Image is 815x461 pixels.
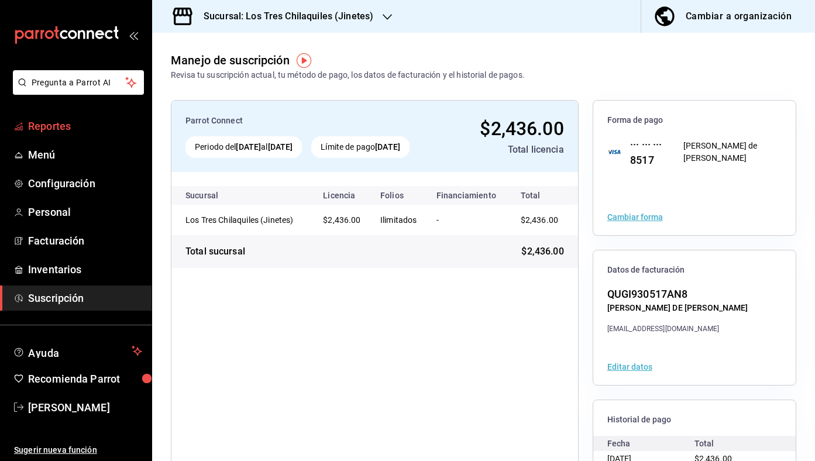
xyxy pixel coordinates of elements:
[607,264,782,276] span: Datos de facturación
[268,142,293,152] strong: [DATE]
[14,444,142,456] span: Sugerir nueva función
[185,214,302,226] div: Los Tres Chilaquiles (Jinetes)
[28,204,142,220] span: Personal
[521,245,563,259] span: $2,436.00
[236,142,261,152] strong: [DATE]
[311,136,410,158] div: Límite de pago
[171,51,290,69] div: Manejo de suscripción
[28,400,142,415] span: [PERSON_NAME]
[28,344,127,358] span: Ayuda
[314,186,371,205] th: Licencia
[32,77,126,89] span: Pregunta a Parrot AI
[129,30,138,40] button: open_drawer_menu
[8,85,144,97] a: Pregunta a Parrot AI
[297,53,311,68] img: Tooltip marker
[607,302,748,314] div: [PERSON_NAME] DE [PERSON_NAME]
[28,233,142,249] span: Facturación
[28,176,142,191] span: Configuración
[375,142,400,152] strong: [DATE]
[480,118,563,140] span: $2,436.00
[686,8,792,25] div: Cambiar a organización
[607,324,748,334] div: [EMAIL_ADDRESS][DOMAIN_NAME]
[185,245,245,259] div: Total sucursal
[28,262,142,277] span: Inventarios
[607,286,748,302] div: QUGI930517AN8
[28,290,142,306] span: Suscripción
[185,191,250,200] div: Sucursal
[427,186,507,205] th: Financiamiento
[371,205,427,235] td: Ilimitados
[194,9,373,23] h3: Sucursal: Los Tres Chilaquiles (Jinetes)
[427,205,507,235] td: -
[683,140,782,164] div: [PERSON_NAME] de [PERSON_NAME]
[185,115,440,127] div: Parrot Connect
[621,136,669,168] div: ··· ··· ··· 8517
[323,215,360,225] span: $2,436.00
[449,143,563,157] div: Total licencia
[171,69,525,81] div: Revisa tu suscripción actual, tu método de pago, los datos de facturación y el historial de pagos.
[607,363,652,371] button: Editar datos
[507,186,578,205] th: Total
[185,136,302,158] div: Periodo del al
[371,186,427,205] th: Folios
[607,115,782,126] span: Forma de pago
[521,215,558,225] span: $2,436.00
[28,118,142,134] span: Reportes
[607,436,694,451] div: Fecha
[13,70,144,95] button: Pregunta a Parrot AI
[28,147,142,163] span: Menú
[28,371,142,387] span: Recomienda Parrot
[607,213,663,221] button: Cambiar forma
[607,414,782,425] span: Historial de pago
[694,436,782,451] div: Total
